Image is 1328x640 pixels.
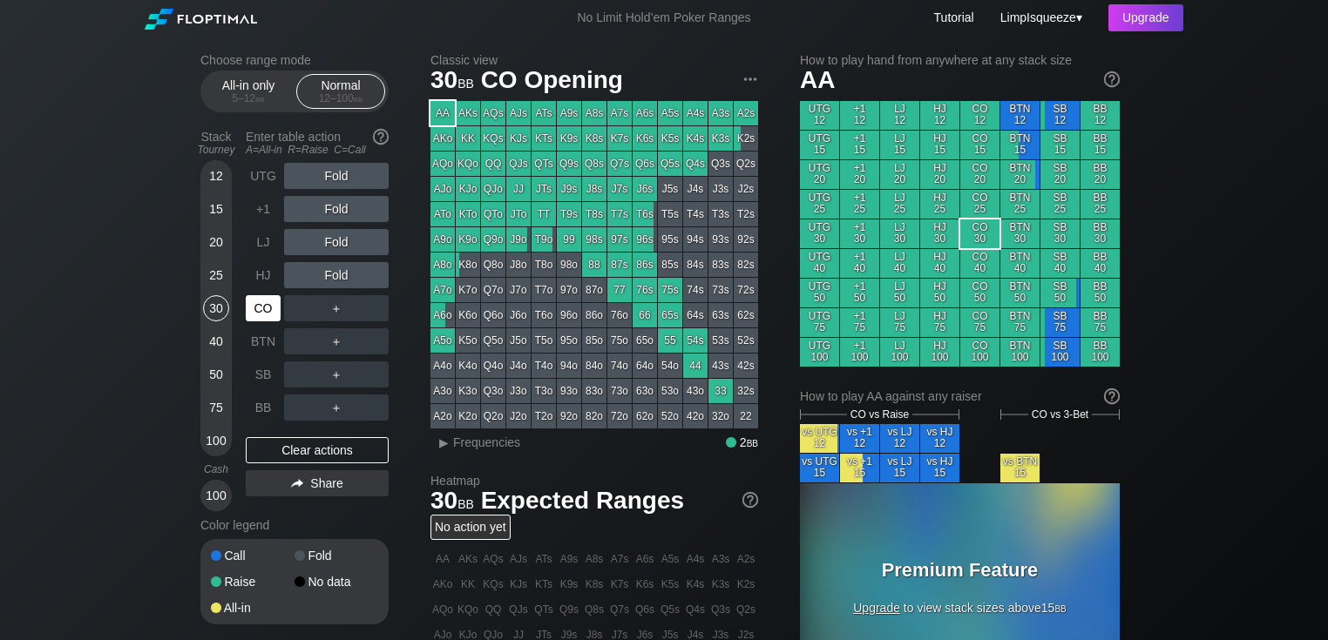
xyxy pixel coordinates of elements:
[295,549,378,562] div: Fold
[428,67,477,96] span: 30
[1081,160,1120,189] div: BB 20
[430,101,455,125] div: AA
[246,163,281,189] div: UTG
[658,328,682,353] div: 55
[734,152,758,176] div: Q2s
[683,101,708,125] div: A4s
[456,202,480,226] div: KTo
[683,253,708,277] div: 84s
[1000,190,1040,219] div: BTN 25
[1081,219,1120,248] div: BB 30
[430,253,455,277] div: A8o
[880,160,919,189] div: LJ 20
[557,379,581,403] div: 93o
[658,354,682,378] div: 54o
[291,479,303,488] img: share.864f2f62.svg
[506,404,531,428] div: J2o
[295,576,378,588] div: No data
[683,328,708,353] div: 54s
[734,328,758,353] div: 52s
[658,278,682,302] div: 75s
[840,219,879,248] div: +1 30
[557,303,581,327] div: 96o
[683,227,708,252] div: 94s
[481,278,505,302] div: Q7o
[203,328,229,354] div: 40
[430,227,455,252] div: A9o
[246,123,389,163] div: Enter table action
[284,361,389,387] div: ＋
[734,278,758,302] div: 72s
[481,303,505,327] div: Q6o
[960,308,999,337] div: CO 75
[456,379,480,403] div: K3o
[284,394,389,421] div: ＋
[246,295,281,321] div: CO
[633,227,657,252] div: 96s
[800,131,839,159] div: UTG 15
[1040,131,1080,159] div: SB 15
[920,190,959,219] div: HJ 25
[607,227,632,252] div: 97s
[532,152,556,176] div: QTs
[246,196,281,222] div: +1
[633,278,657,302] div: 76s
[430,328,455,353] div: A5o
[481,328,505,353] div: Q5o
[582,126,606,151] div: K8s
[203,482,229,509] div: 100
[633,101,657,125] div: A6s
[960,101,999,130] div: CO 12
[840,160,879,189] div: +1 20
[880,101,919,130] div: LJ 12
[1000,219,1040,248] div: BTN 30
[920,131,959,159] div: HJ 15
[532,404,556,428] div: T2o
[1081,249,1120,278] div: BB 40
[800,160,839,189] div: UTG 20
[193,144,239,156] div: Tourney
[683,278,708,302] div: 74s
[557,328,581,353] div: 95o
[840,279,879,307] div: +1 50
[582,354,606,378] div: 84o
[708,126,733,151] div: K3s
[203,361,229,387] div: 50
[708,227,733,252] div: 93s
[683,152,708,176] div: Q4s
[840,190,879,219] div: +1 25
[607,177,632,201] div: J7s
[607,202,632,226] div: T7s
[582,202,606,226] div: T8s
[430,152,455,176] div: AQo
[203,196,229,222] div: 15
[708,177,733,201] div: J3s
[582,152,606,176] div: Q8s
[481,152,505,176] div: QQ
[960,249,999,278] div: CO 40
[880,190,919,219] div: LJ 25
[1040,160,1080,189] div: SB 20
[800,219,839,248] div: UTG 30
[481,253,505,277] div: Q8o
[683,202,708,226] div: T4s
[456,303,480,327] div: K6o
[506,152,531,176] div: QJs
[683,379,708,403] div: 43o
[1040,338,1080,367] div: SB 100
[557,253,581,277] div: 98o
[607,126,632,151] div: K7s
[607,328,632,353] div: 75o
[532,227,556,252] div: T9o
[734,101,758,125] div: A2s
[960,131,999,159] div: CO 15
[920,160,959,189] div: HJ 20
[145,9,256,30] img: Floptimal logo
[920,249,959,278] div: HJ 40
[551,10,776,29] div: No Limit Hold’em Poker Ranges
[1081,338,1120,367] div: BB 100
[800,101,839,130] div: UTG 12
[880,308,919,337] div: LJ 75
[456,177,480,201] div: KJo
[920,308,959,337] div: HJ 75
